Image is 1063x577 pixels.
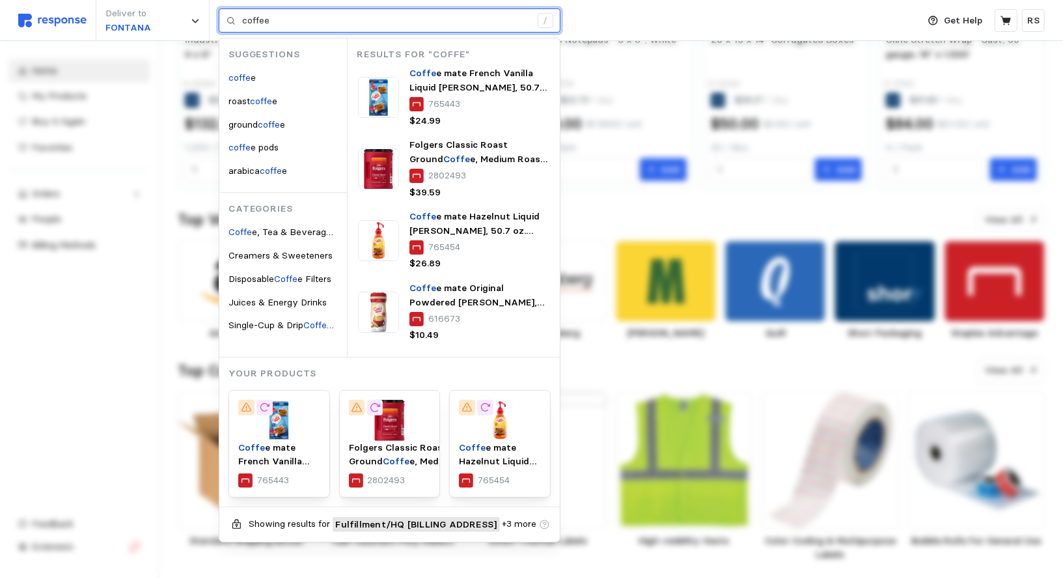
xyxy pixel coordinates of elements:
span: e mate Original Powdered [PERSON_NAME], 22 Oz., (30212) [409,282,544,322]
span: Single-Cup & Drip [228,319,303,331]
span: e Filters [297,273,331,285]
span: arabica [228,165,260,176]
img: svg%3e [18,14,87,27]
p: Results for "coffe" [357,48,560,62]
p: 2802493 [368,473,406,488]
button: RS [1022,9,1045,32]
img: 2E1127D3-6D9E-4971-AC936C044B3CF4BF_sc7 [358,77,399,118]
span: e [280,119,285,130]
img: 2E1127D3-6D9E-4971-AC936C044B3CF4BF_sc7 [238,400,320,441]
span: Folgers Classic Roast Ground [409,139,508,165]
p: Deliver to [105,7,151,21]
mark: Coffe [303,319,334,331]
mark: Coffe [228,226,252,238]
mark: Coffe [459,442,486,453]
p: Your Products [228,367,560,381]
mark: coffe [228,141,251,153]
mark: Coffe [238,442,265,453]
mark: coffe [258,119,280,130]
span: e [282,165,287,176]
p: 765443 [428,97,460,111]
img: 81015DE0-C70B-4394-92024781BA9A4015_sc7 [459,400,541,441]
p: 2802493 [428,169,466,183]
span: Folgers Classic Roast Ground [349,442,447,468]
p: 616673 [428,312,460,326]
span: e pods [251,141,279,153]
mark: Coffe [383,455,409,467]
p: Get Help [945,14,983,28]
img: sp100682435_sc7 [358,292,399,333]
mark: coffe [250,95,272,107]
mark: coffe [228,72,251,83]
p: Suggestions [228,48,347,62]
input: Search for a product name or SKU [242,9,531,33]
span: roast [228,95,250,107]
p: 765454 [478,473,510,488]
span: e, Medium Roast, 40.3 oz. (2550000529C/2550030420) [409,153,547,193]
p: $26.89 [409,257,441,271]
span: e [272,95,277,107]
button: Get Help [920,8,991,33]
span: + 3 more [503,517,537,531]
span: Fulfillment / HQ [BILLING ADDRESS] [336,518,497,531]
p: 765454 [428,240,460,255]
div: / [538,13,553,29]
span: e, Tea & Beverage Mixes [252,226,359,238]
p: FONTANA [105,21,151,35]
mark: coffe [260,165,282,176]
p: $39.59 [409,186,441,200]
img: B5955D70-5691-469D-89D957413C1B6D9F_sc7 [358,148,399,190]
span: e mate French Vanilla Liquid [PERSON_NAME], 50.7 oz. (77911) [409,67,547,107]
span: e, Medium Roast, 40.3 oz. (2550000529C/2550030420) [349,455,484,495]
span: Disposable [228,273,274,285]
mark: Coffe [409,282,436,294]
mark: Coffe [443,153,470,165]
span: e mate Hazelnut Liquid [PERSON_NAME], 50.7 oz. (NES47862) [459,442,538,510]
p: Showing results for [249,517,331,531]
span: e mate Hazelnut Liquid [PERSON_NAME], 50.7 oz. (NES47862) [409,210,540,250]
p: $10.49 [409,328,439,343]
p: Categories [228,202,347,216]
span: Creamers & Sweeteners [228,249,333,261]
span: e mate French Vanilla Liquid [PERSON_NAME], 50.7 oz. (77911) [238,442,317,510]
mark: Coffe [274,273,297,285]
p: RS [1027,14,1040,28]
mark: Coffe [409,67,436,79]
p: $24.99 [409,114,441,128]
p: 765443 [257,473,289,488]
span: e [251,72,256,83]
img: 81015DE0-C70B-4394-92024781BA9A4015_sc7 [358,220,399,261]
img: B5955D70-5691-469D-89D957413C1B6D9F_sc7 [349,400,431,441]
span: Juices & Energy Drinks [228,296,327,308]
mark: Coffe [409,210,436,222]
span: ground [228,119,258,130]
